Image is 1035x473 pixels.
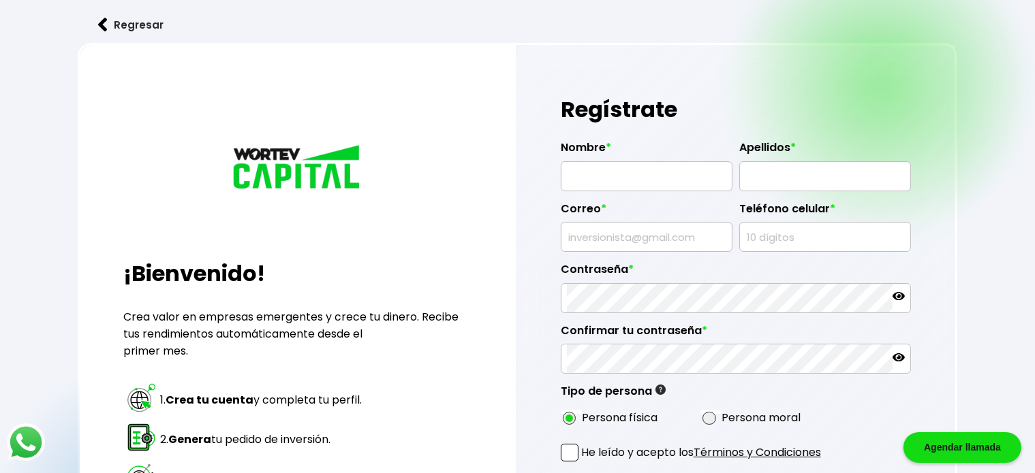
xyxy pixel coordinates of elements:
h2: ¡Bienvenido! [123,257,472,290]
img: paso 1 [125,382,157,414]
div: Agendar llamada [903,432,1021,463]
strong: Crea tu cuenta [166,392,253,408]
img: flecha izquierda [98,18,108,32]
label: Persona física [582,409,658,426]
label: Tipo de persona [561,385,666,405]
p: Crea valor en empresas emergentes y crece tu dinero. Recibe tus rendimientos automáticamente desd... [123,308,472,359]
img: paso 2 [125,421,157,453]
strong: Genera [168,431,211,447]
img: gfR76cHglkPwleuBLjWdxeZVvX9Wp6JBDmjRYY8JYDQn16A2ICN00zLTgIroGa6qie5tIuWH7V3AapTKqzv+oMZsGfMUqL5JM... [655,385,666,395]
td: 2. tu pedido de inversión. [159,421,365,459]
label: Teléfono celular [739,202,911,223]
img: logos_whatsapp-icon.242b2217.svg [7,423,45,461]
label: Nombre [561,141,732,161]
input: inversionista@gmail.com [567,223,726,251]
td: 1. y completa tu perfil. [159,381,365,419]
img: logo_wortev_capital [230,143,366,193]
label: Contraseña [561,263,911,283]
label: Correo [561,202,732,223]
h1: Regístrate [561,89,911,130]
input: 10 dígitos [745,223,905,251]
a: Términos y Condiciones [694,444,821,460]
button: Regresar [78,7,184,43]
label: Apellidos [739,141,911,161]
label: Persona moral [722,409,801,426]
p: He leído y acepto los [581,444,821,461]
label: Confirmar tu contraseña [561,324,911,344]
a: flecha izquierdaRegresar [78,7,957,43]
